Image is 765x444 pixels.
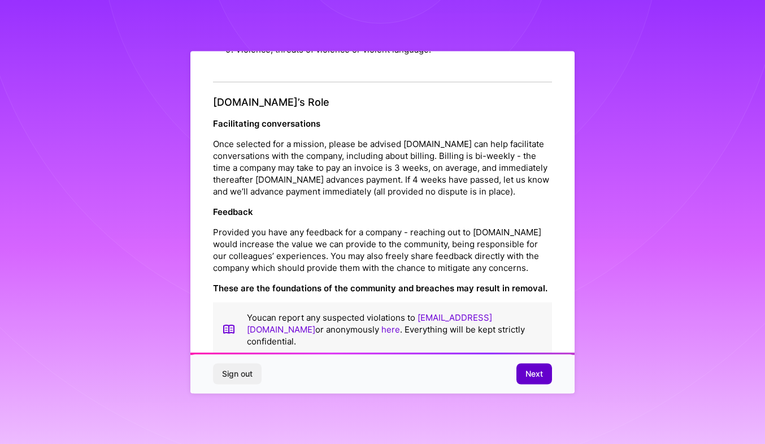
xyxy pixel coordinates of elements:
[525,368,543,380] span: Next
[247,311,543,347] p: You can report any suspected violations to or anonymously . Everything will be kept strictly conf...
[213,282,547,293] strong: These are the foundations of the community and breaches may result in removal.
[213,364,262,384] button: Sign out
[213,118,320,128] strong: Facilitating conversations
[213,206,253,217] strong: Feedback
[222,368,253,380] span: Sign out
[213,137,552,197] p: Once selected for a mission, please be advised [DOMAIN_NAME] can help facilitate conversations wi...
[213,96,552,109] h4: [DOMAIN_NAME]’s Role
[381,324,400,334] a: here
[516,364,552,384] button: Next
[213,226,552,273] p: Provided you have any feedback for a company - reaching out to [DOMAIN_NAME] would increase the v...
[247,312,492,334] a: [EMAIL_ADDRESS][DOMAIN_NAME]
[222,311,236,347] img: book icon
